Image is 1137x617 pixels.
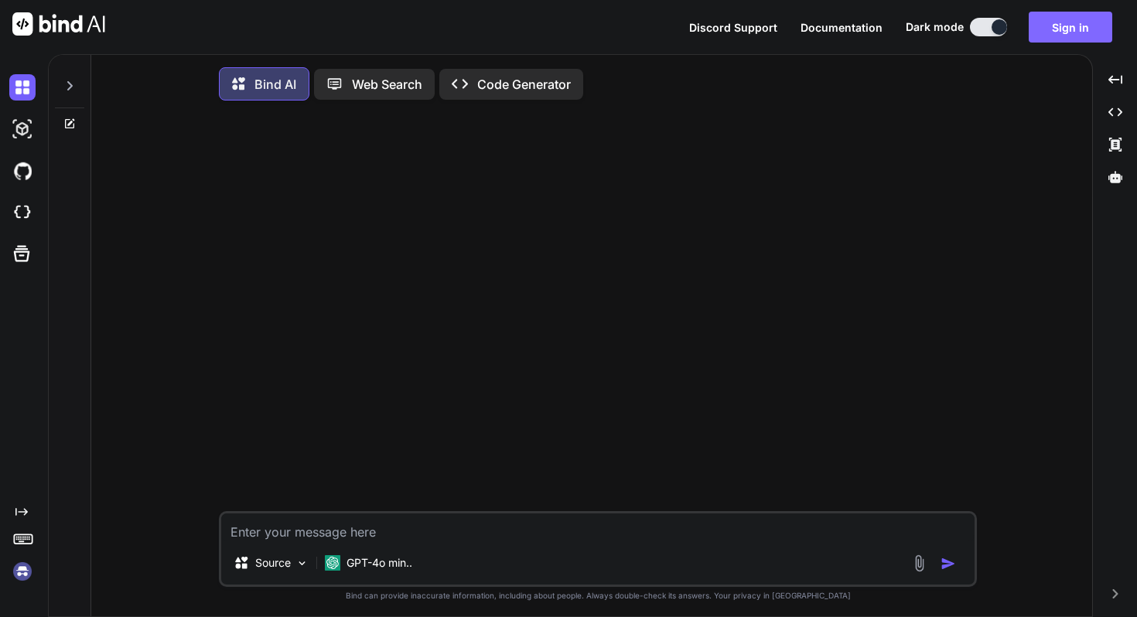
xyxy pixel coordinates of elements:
[9,558,36,585] img: signin
[254,75,296,94] p: Bind AI
[9,158,36,184] img: githubDark
[255,555,291,571] p: Source
[910,554,928,572] img: attachment
[941,556,956,571] img: icon
[347,555,412,571] p: GPT-4o min..
[325,555,340,571] img: GPT-4o mini
[477,75,571,94] p: Code Generator
[689,21,777,34] span: Discord Support
[689,19,777,36] button: Discord Support
[9,74,36,101] img: darkChat
[9,199,36,226] img: cloudideIcon
[906,19,964,35] span: Dark mode
[9,116,36,142] img: darkAi-studio
[801,21,883,34] span: Documentation
[12,12,105,36] img: Bind AI
[219,590,977,602] p: Bind can provide inaccurate information, including about people. Always double-check its answers....
[801,19,883,36] button: Documentation
[295,557,309,570] img: Pick Models
[1029,12,1112,43] button: Sign in
[352,75,422,94] p: Web Search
